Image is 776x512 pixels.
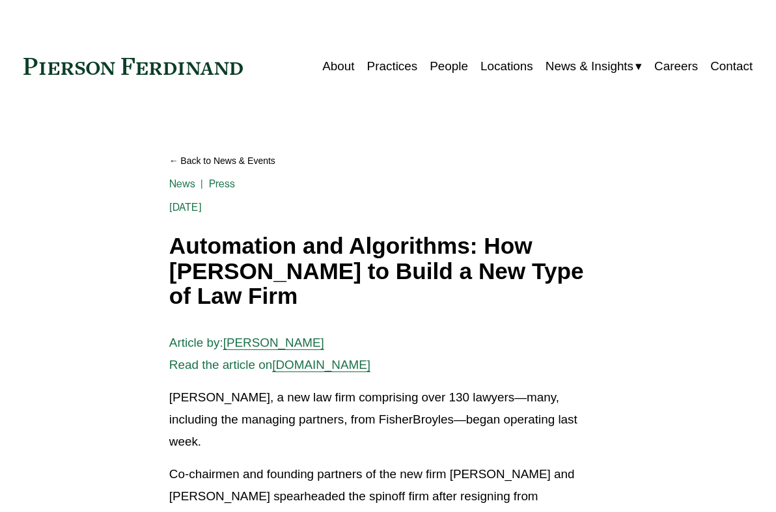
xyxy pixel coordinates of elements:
[272,358,370,371] a: [DOMAIN_NAME]
[209,178,236,190] a: Press
[654,54,698,79] a: Careers
[169,336,223,349] span: Article by:
[710,54,753,79] a: Contact
[169,178,196,190] a: News
[169,201,202,213] span: [DATE]
[169,150,607,172] a: Back to News & Events
[169,386,607,453] p: [PERSON_NAME], a new law firm comprising over 130 lawyers—many, including the managing partners, ...
[169,234,607,309] h1: Automation and Algorithms: How [PERSON_NAME] to Build a New Type of Law Firm
[367,54,418,79] a: Practices
[480,54,533,79] a: Locations
[546,55,633,77] span: News & Insights
[546,54,642,79] a: folder dropdown
[430,54,468,79] a: People
[169,358,272,371] span: Read the article on
[322,54,354,79] a: About
[223,336,324,349] a: [PERSON_NAME]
